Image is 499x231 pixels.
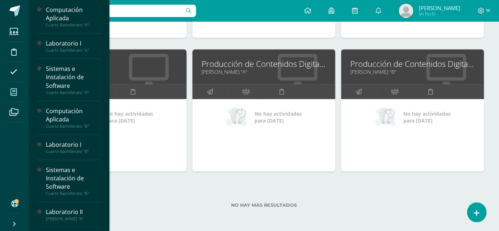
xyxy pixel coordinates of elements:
div: Sistemas e Instalación de Software [46,166,101,191]
div: Cuarto Bachillerato "B" [46,149,101,154]
a: [PERSON_NAME] "B" [53,68,178,75]
input: Busca un usuario... [34,5,196,17]
div: Cuarto Bachillerato "A" [46,48,101,53]
label: No hay más resultados [44,202,484,208]
a: Computación AplicadaCuarto Bachillerato "A" [46,6,101,27]
a: Computación AplicadaCuarto Bachillerato "B" [46,107,101,129]
div: [PERSON_NAME] "A" [46,216,101,221]
a: Sistemas e Instalación de SoftwareCuarto Bachillerato "B" [46,166,101,196]
a: Laboratorio II[PERSON_NAME] "A" [46,208,101,221]
a: [PERSON_NAME] "B" [350,68,475,75]
div: Laboratorio I [46,141,101,149]
div: Cuarto Bachillerato "A" [46,90,101,95]
div: Computación Aplicada [46,6,101,22]
div: Cuarto Bachillerato "B" [46,191,101,196]
span: Mi Perfil [419,11,460,17]
a: Laboratorio ICuarto Bachillerato "B" [46,141,101,154]
a: Laboratorio II [53,58,178,69]
span: No hay actividades para [DATE] [106,110,153,124]
a: Laboratorio ICuarto Bachillerato "A" [46,39,101,53]
div: Laboratorio I [46,39,101,48]
div: Cuarto Bachillerato "B" [46,124,101,129]
span: No hay actividades para [DATE] [255,110,302,124]
a: Producción de Contenidos Digitales [201,58,326,69]
span: [PERSON_NAME] [419,4,460,12]
div: Cuarto Bachillerato "A" [46,22,101,27]
a: [PERSON_NAME] "A" [201,68,326,75]
span: No hay actividades para [DATE] [404,110,451,124]
img: e1ecaa63abbcd92f15e98e258f47b918.png [399,4,413,18]
img: no_activities_small.png [226,106,250,128]
img: no_activities_small.png [375,106,399,128]
div: Sistemas e Instalación de Software [46,65,101,90]
div: Computación Aplicada [46,107,101,124]
a: Producción de Contenidos Digitales [350,58,475,69]
a: Sistemas e Instalación de SoftwareCuarto Bachillerato "A" [46,65,101,95]
div: Laboratorio II [46,208,101,216]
